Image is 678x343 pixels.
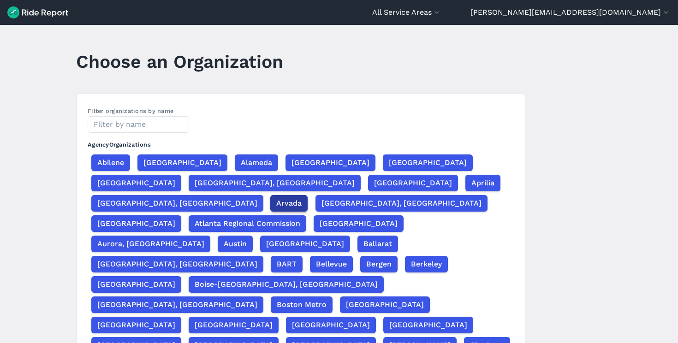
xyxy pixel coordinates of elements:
span: [GEOGRAPHIC_DATA] [346,299,424,310]
span: Bellevue [316,259,347,270]
button: [GEOGRAPHIC_DATA] [285,154,375,171]
span: Aurora, [GEOGRAPHIC_DATA] [97,238,204,249]
span: [GEOGRAPHIC_DATA] [389,319,467,331]
button: Aurora, [GEOGRAPHIC_DATA] [91,236,210,252]
span: [GEOGRAPHIC_DATA] [97,319,175,331]
button: [PERSON_NAME][EMAIL_ADDRESS][DOMAIN_NAME] [470,7,671,18]
span: [GEOGRAPHIC_DATA] [97,218,175,229]
button: [GEOGRAPHIC_DATA] [260,236,350,252]
span: Atlanta Regional Commission [195,218,300,229]
button: Alameda [235,154,278,171]
span: Arvada [276,198,302,209]
span: Bergen [366,259,392,270]
h3: Agency Organizations [88,133,514,153]
span: Aprilia [471,177,494,189]
button: [GEOGRAPHIC_DATA] [189,317,279,333]
button: All Service Areas [372,7,441,18]
button: [GEOGRAPHIC_DATA] [91,317,181,333]
span: [GEOGRAPHIC_DATA], [GEOGRAPHIC_DATA] [97,299,257,310]
span: [GEOGRAPHIC_DATA] [143,157,221,168]
button: [GEOGRAPHIC_DATA] [314,215,404,232]
button: [GEOGRAPHIC_DATA] [383,317,473,333]
span: [GEOGRAPHIC_DATA] [97,177,175,189]
span: [GEOGRAPHIC_DATA] [374,177,452,189]
button: Bergen [360,256,398,272]
span: [GEOGRAPHIC_DATA] [195,319,273,331]
button: [GEOGRAPHIC_DATA], [GEOGRAPHIC_DATA] [91,256,263,272]
button: [GEOGRAPHIC_DATA] [91,215,181,232]
button: Ballarat [357,236,398,252]
button: [GEOGRAPHIC_DATA], [GEOGRAPHIC_DATA] [189,175,361,191]
span: [GEOGRAPHIC_DATA], [GEOGRAPHIC_DATA] [195,177,355,189]
button: Arvada [270,195,308,212]
button: [GEOGRAPHIC_DATA], [GEOGRAPHIC_DATA] [315,195,488,212]
span: Austin [224,238,247,249]
span: [GEOGRAPHIC_DATA] [320,218,398,229]
button: Boise-[GEOGRAPHIC_DATA], [GEOGRAPHIC_DATA] [189,276,384,293]
span: [GEOGRAPHIC_DATA] [389,157,467,168]
img: Ride Report [7,6,68,18]
button: Berkeley [405,256,448,272]
button: Bellevue [310,256,353,272]
button: [GEOGRAPHIC_DATA] [340,296,430,313]
button: [GEOGRAPHIC_DATA] [137,154,227,171]
span: [GEOGRAPHIC_DATA] [292,319,370,331]
span: [GEOGRAPHIC_DATA] [266,238,344,249]
button: [GEOGRAPHIC_DATA] [91,175,181,191]
span: BART [277,259,297,270]
span: [GEOGRAPHIC_DATA], [GEOGRAPHIC_DATA] [97,259,257,270]
button: Aprilia [465,175,500,191]
span: Berkeley [411,259,442,270]
span: [GEOGRAPHIC_DATA], [GEOGRAPHIC_DATA] [321,198,482,209]
button: [GEOGRAPHIC_DATA], [GEOGRAPHIC_DATA] [91,195,263,212]
span: Abilene [97,157,124,168]
button: [GEOGRAPHIC_DATA] [368,175,458,191]
span: [GEOGRAPHIC_DATA] [97,279,175,290]
button: [GEOGRAPHIC_DATA] [91,276,181,293]
button: Boston Metro [271,296,333,313]
button: [GEOGRAPHIC_DATA], [GEOGRAPHIC_DATA] [91,296,263,313]
span: Alameda [241,157,272,168]
button: [GEOGRAPHIC_DATA] [383,154,473,171]
button: [GEOGRAPHIC_DATA] [286,317,376,333]
span: [GEOGRAPHIC_DATA], [GEOGRAPHIC_DATA] [97,198,257,209]
span: [GEOGRAPHIC_DATA] [291,157,369,168]
span: Boston Metro [277,299,327,310]
label: Filter organizations by name [88,107,173,114]
button: Atlanta Regional Commission [189,215,306,232]
button: BART [271,256,303,272]
button: Austin [218,236,253,252]
span: Ballarat [363,238,392,249]
h1: Choose an Organization [76,49,283,74]
button: Abilene [91,154,130,171]
span: Boise-[GEOGRAPHIC_DATA], [GEOGRAPHIC_DATA] [195,279,378,290]
input: Filter by name [88,116,189,133]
